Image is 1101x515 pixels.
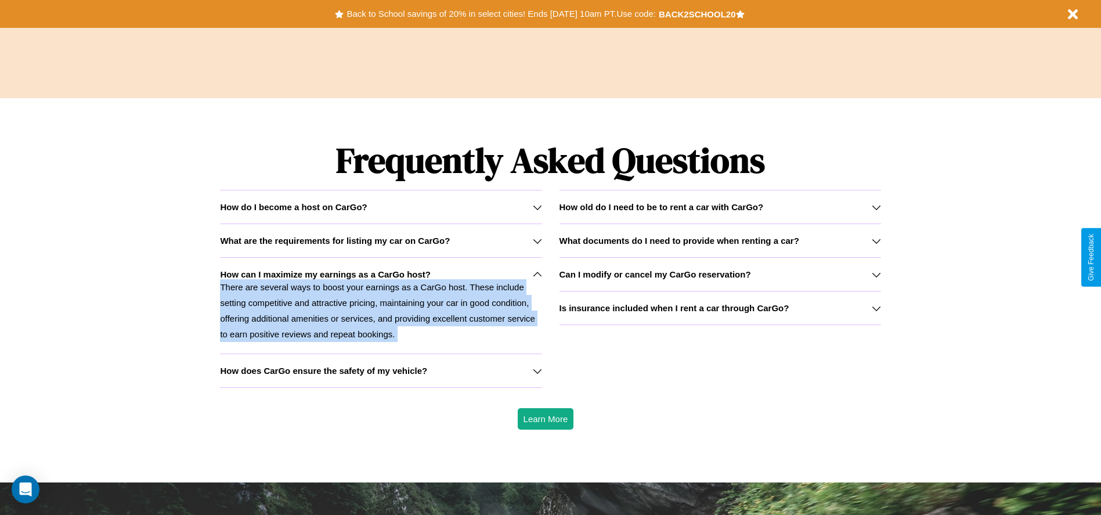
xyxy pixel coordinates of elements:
[220,131,880,190] h1: Frequently Asked Questions
[659,9,736,19] b: BACK2SCHOOL20
[559,236,799,246] h3: What documents do I need to provide when renting a car?
[220,279,542,342] p: There are several ways to boost your earnings as a CarGo host. These include setting competitive ...
[559,202,764,212] h3: How old do I need to be to rent a car with CarGo?
[1087,234,1095,281] div: Give Feedback
[518,408,574,430] button: Learn More
[559,303,789,313] h3: Is insurance included when I rent a car through CarGo?
[220,202,367,212] h3: How do I become a host on CarGo?
[220,236,450,246] h3: What are the requirements for listing my car on CarGo?
[559,269,751,279] h3: Can I modify or cancel my CarGo reservation?
[344,6,658,22] button: Back to School savings of 20% in select cities! Ends [DATE] 10am PT.Use code:
[220,269,431,279] h3: How can I maximize my earnings as a CarGo host?
[220,366,427,376] h3: How does CarGo ensure the safety of my vehicle?
[12,476,39,503] div: Open Intercom Messenger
